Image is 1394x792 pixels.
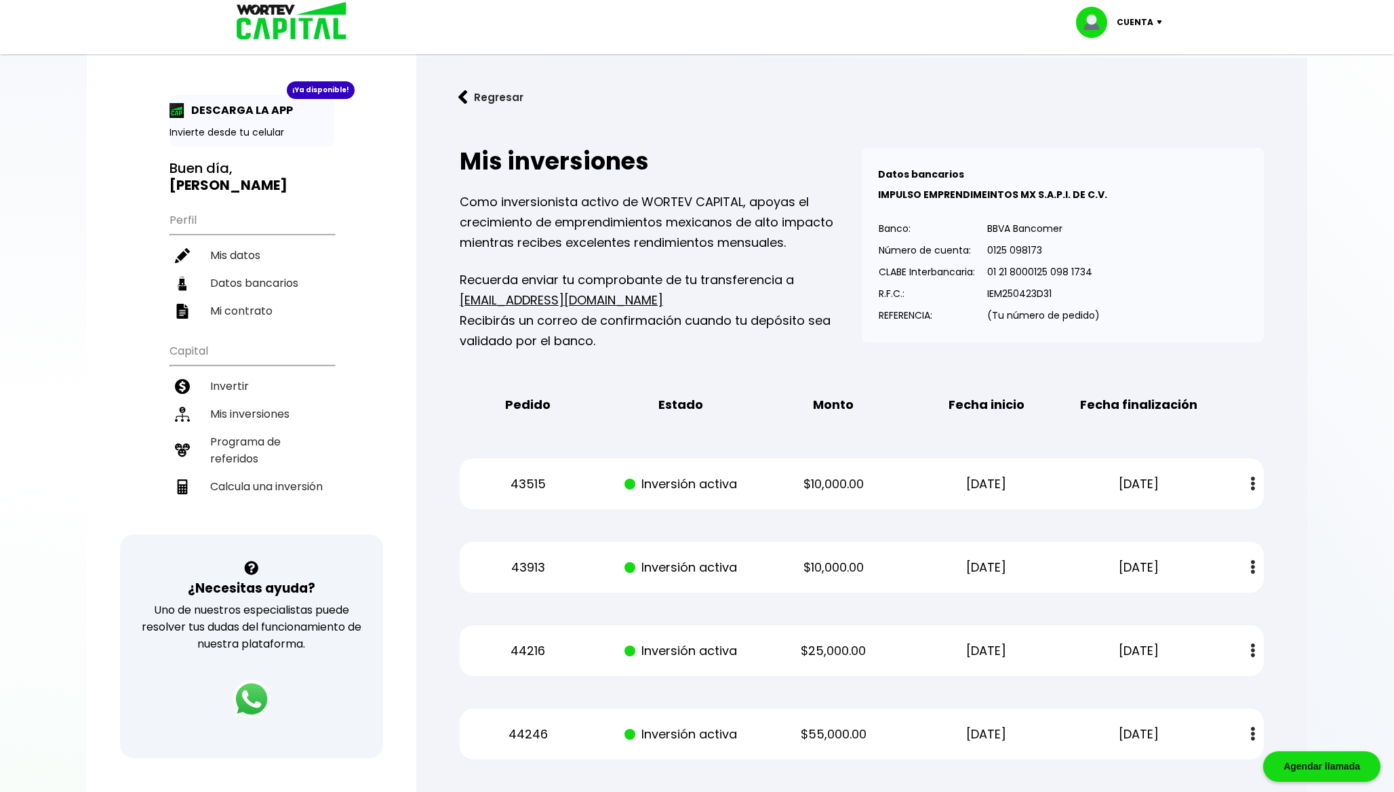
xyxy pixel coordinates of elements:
p: Banco: [879,218,975,239]
p: [DATE] [922,641,1051,661]
p: $10,000.00 [769,474,898,494]
img: logos_whatsapp-icon.242b2217.svg [233,680,271,718]
b: Datos bancarios [878,167,964,181]
img: inversiones-icon.6695dc30.svg [175,407,190,422]
h3: ¿Necesitas ayuda? [188,578,315,598]
img: invertir-icon.b3b967d7.svg [175,379,190,394]
p: [DATE] [1075,641,1203,661]
a: Mi contrato [170,297,334,325]
p: Cuenta [1117,12,1153,33]
p: 0125 098173 [987,240,1100,260]
img: app-icon [170,103,184,118]
b: Fecha finalización [1080,395,1197,415]
p: Número de cuenta: [879,240,975,260]
p: Recuerda enviar tu comprobante de tu transferencia a Recibirás un correo de confirmación cuando t... [460,270,862,351]
p: Uno de nuestros especialistas puede resolver tus dudas del funcionamiento de nuestra plataforma. [138,601,366,652]
p: Inversión activa [616,474,745,494]
b: Pedido [505,395,551,415]
p: [DATE] [1075,474,1203,494]
a: Calcula una inversión [170,473,334,500]
h2: Mis inversiones [460,148,862,175]
p: 44216 [464,641,593,661]
a: Datos bancarios [170,269,334,297]
div: ¡Ya disponible! [287,81,355,99]
p: [DATE] [922,474,1051,494]
a: Mis inversiones [170,400,334,428]
p: [DATE] [922,724,1051,745]
p: Como inversionista activo de WORTEV CAPITAL, apoyas el crecimiento de emprendimientos mexicanos d... [460,192,862,253]
a: [EMAIL_ADDRESS][DOMAIN_NAME] [460,292,663,309]
div: Agendar llamada [1263,751,1380,782]
img: calculadora-icon.17d418c4.svg [175,479,190,494]
p: Inversión activa [616,724,745,745]
a: Programa de referidos [170,428,334,473]
p: DESCARGA LA APP [184,102,293,119]
p: Inversión activa [616,641,745,661]
p: 01 21 8000125 098 1734 [987,262,1100,282]
p: $55,000.00 [769,724,898,745]
b: IMPULSO EMPRENDIMEINTOS MX S.A.P.I. DE C.V. [878,188,1107,201]
p: CLABE Interbancaria: [879,262,975,282]
img: profile-image [1076,7,1117,38]
p: Invierte desde tu celular [170,125,334,140]
img: icon-down [1153,20,1172,24]
b: Fecha inicio [949,395,1024,415]
p: $25,000.00 [769,641,898,661]
img: flecha izquierda [458,90,468,104]
h3: Buen día, [170,160,334,194]
p: Inversión activa [616,557,745,578]
p: [DATE] [1075,724,1203,745]
p: $10,000.00 [769,557,898,578]
p: 43515 [464,474,593,494]
p: IEM250423D31 [987,283,1100,304]
a: Invertir [170,372,334,400]
button: Regresar [438,79,544,115]
ul: Perfil [170,205,334,325]
p: [DATE] [922,557,1051,578]
p: [DATE] [1075,557,1203,578]
ul: Capital [170,336,334,534]
b: Monto [813,395,854,415]
a: Mis datos [170,241,334,269]
p: BBVA Bancomer [987,218,1100,239]
b: Estado [658,395,703,415]
p: 44246 [464,724,593,745]
img: editar-icon.952d3147.svg [175,248,190,263]
p: (Tu número de pedido) [987,305,1100,325]
a: flecha izquierdaRegresar [438,79,1286,115]
b: [PERSON_NAME] [170,176,287,195]
p: 43913 [464,557,593,578]
img: recomiendanos-icon.9b8e9327.svg [175,443,190,458]
p: REFERENCIA: [879,305,975,325]
p: R.F.C.: [879,283,975,304]
img: contrato-icon.f2db500c.svg [175,304,190,319]
img: datos-icon.10cf9172.svg [175,276,190,291]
